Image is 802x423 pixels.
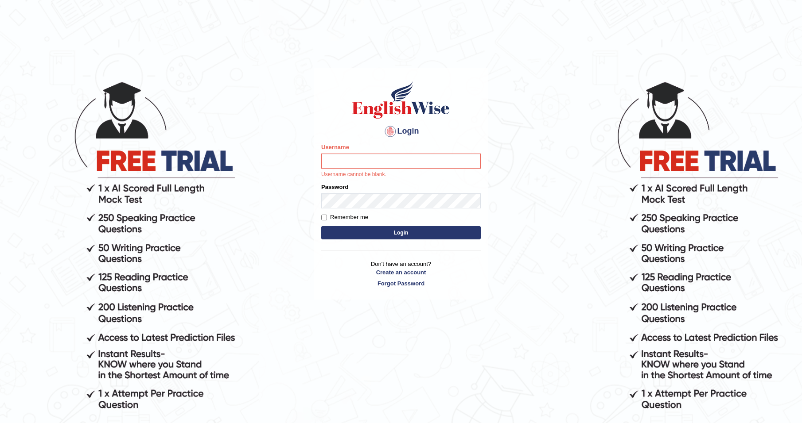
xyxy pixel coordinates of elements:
[321,279,481,288] a: Forgot Password
[321,268,481,277] a: Create an account
[321,260,481,287] p: Don't have an account?
[350,80,452,120] img: Logo of English Wise sign in for intelligent practice with AI
[321,143,349,151] label: Username
[321,171,481,179] p: Username cannot be blank.
[321,124,481,138] h4: Login
[321,215,327,220] input: Remember me
[321,183,348,191] label: Password
[321,226,481,239] button: Login
[321,213,368,222] label: Remember me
